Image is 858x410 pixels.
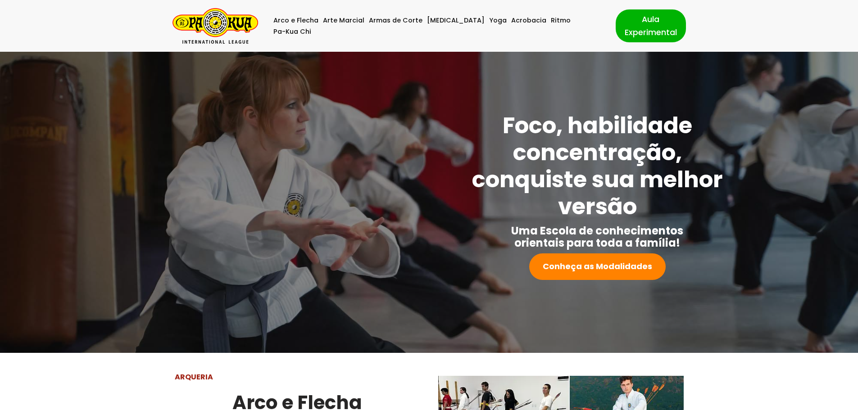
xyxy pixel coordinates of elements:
a: Acrobacia [511,15,546,26]
strong: Foco, habilidade concentração, conquiste sua melhor versão [472,109,723,222]
div: Menu primário [272,15,602,37]
strong: ARQUERIA [175,372,213,382]
a: Arco e Flecha [273,15,318,26]
a: Ritmo [551,15,571,26]
a: Yoga [489,15,507,26]
a: Conheça as Modalidades [529,253,666,280]
a: Pa-Kua Brasil Uma Escola de conhecimentos orientais para toda a família. Foco, habilidade concent... [173,8,258,44]
strong: Uma Escola de conhecimentos orientais para toda a família! [511,223,683,250]
a: Pa-Kua Chi [273,26,311,37]
a: Aula Experimental [616,9,686,42]
strong: Conheça as Modalidades [543,261,652,272]
a: Arte Marcial [323,15,364,26]
a: [MEDICAL_DATA] [427,15,485,26]
a: Armas de Corte [369,15,422,26]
